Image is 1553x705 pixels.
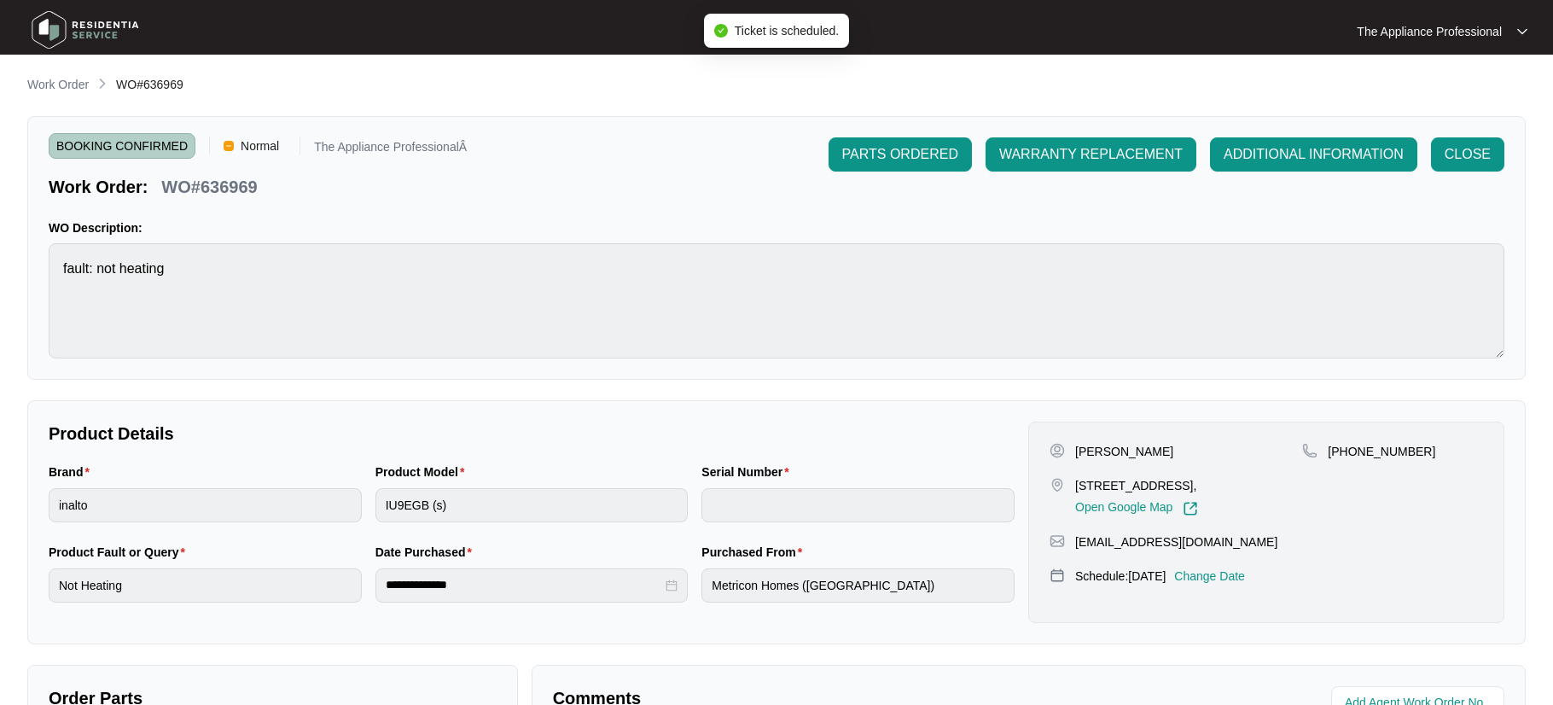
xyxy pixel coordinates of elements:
input: Product Model [375,488,689,522]
img: map-pin [1050,477,1065,492]
input: Serial Number [701,488,1015,522]
p: The Appliance ProfessionalÂ [314,141,467,159]
img: residentia service logo [26,4,145,55]
label: Date Purchased [375,544,479,561]
img: Vercel Logo [224,141,234,151]
p: Change Date [1174,568,1245,585]
span: BOOKING CONFIRMED [49,133,195,159]
label: Brand [49,463,96,481]
span: PARTS ORDERED [842,144,958,165]
img: dropdown arrow [1517,27,1527,36]
p: WO#636969 [161,175,257,199]
input: Product Fault or Query [49,568,362,603]
input: Purchased From [701,568,1015,603]
img: chevron-right [96,77,109,90]
span: ADDITIONAL INFORMATION [1224,144,1404,165]
textarea: fault: not heating [49,243,1504,358]
a: Open Google Map [1075,501,1198,516]
input: Brand [49,488,362,522]
span: check-circle [714,24,728,38]
p: Product Details [49,422,1015,446]
p: [PHONE_NUMBER] [1328,443,1435,460]
img: map-pin [1050,568,1065,583]
img: map-pin [1050,533,1065,549]
label: Product Fault or Query [49,544,192,561]
button: ADDITIONAL INFORMATION [1210,137,1417,172]
p: WO Description: [49,219,1504,236]
input: Date Purchased [386,576,663,594]
button: PARTS ORDERED [829,137,972,172]
p: [EMAIL_ADDRESS][DOMAIN_NAME] [1075,533,1277,551]
span: Ticket is scheduled. [735,24,839,38]
button: WARRANTY REPLACEMENT [986,137,1196,172]
img: user-pin [1050,443,1065,458]
p: Work Order [27,76,89,93]
span: WARRANTY REPLACEMENT [999,144,1183,165]
p: [STREET_ADDRESS], [1075,477,1198,494]
p: [PERSON_NAME] [1075,443,1173,460]
label: Serial Number [701,463,795,481]
span: CLOSE [1445,144,1491,165]
button: CLOSE [1431,137,1504,172]
img: map-pin [1302,443,1317,458]
a: Work Order [24,76,92,95]
label: Product Model [375,463,472,481]
label: Purchased From [701,544,809,561]
span: WO#636969 [116,78,183,91]
p: The Appliance Professional [1357,23,1502,40]
img: Link-External [1183,501,1198,516]
span: Normal [234,133,286,159]
p: Work Order: [49,175,148,199]
p: Schedule: [DATE] [1075,568,1166,585]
